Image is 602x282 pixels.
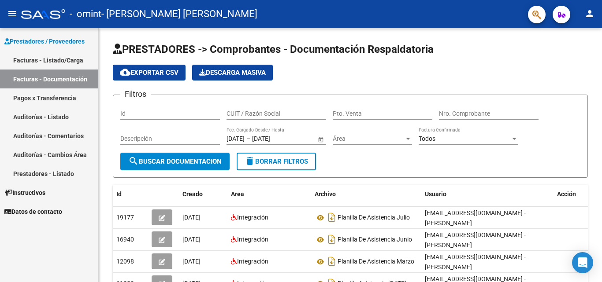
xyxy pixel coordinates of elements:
span: Borrar Filtros [245,157,308,165]
datatable-header-cell: Archivo [311,185,421,204]
span: Buscar Documentacion [128,157,222,165]
span: Acción [557,190,576,198]
span: Datos de contacto [4,207,62,216]
span: Id [116,190,122,198]
datatable-header-cell: Usuario [421,185,554,204]
i: Descargar documento [326,210,338,224]
span: 16940 [116,236,134,243]
span: Creado [182,190,203,198]
span: Área [333,135,404,143]
span: 19177 [116,214,134,221]
span: Integración [237,258,268,265]
span: [EMAIL_ADDRESS][DOMAIN_NAME] - [PERSON_NAME] [425,209,526,227]
span: - omint [70,4,101,24]
span: Archivo [315,190,336,198]
datatable-header-cell: Creado [179,185,227,204]
span: – [246,135,250,143]
datatable-header-cell: Id [113,185,148,204]
span: Planilla De Asistencia Junio [338,236,412,243]
h3: Filtros [120,88,151,100]
app-download-masive: Descarga masiva de comprobantes (adjuntos) [192,65,273,81]
mat-icon: delete [245,156,255,166]
button: Exportar CSV [113,65,186,81]
span: Area [231,190,244,198]
span: Planilla De Asistencia Julio [338,214,410,221]
button: Descarga Masiva [192,65,273,81]
mat-icon: person [584,8,595,19]
span: [DATE] [182,258,201,265]
button: Open calendar [316,135,325,144]
datatable-header-cell: Acción [554,185,598,204]
span: [EMAIL_ADDRESS][DOMAIN_NAME] - [PERSON_NAME] [425,231,526,249]
span: Exportar CSV [120,69,178,77]
span: PRESTADORES -> Comprobantes - Documentación Respaldatoria [113,43,434,55]
span: Usuario [425,190,446,198]
i: Descargar documento [326,232,338,246]
span: 12098 [116,258,134,265]
span: Prestadores / Proveedores [4,37,85,46]
mat-icon: cloud_download [120,67,130,77]
span: Descarga Masiva [199,69,266,77]
span: Integración [237,236,268,243]
span: Instructivos [4,188,45,198]
span: [EMAIL_ADDRESS][DOMAIN_NAME] - [PERSON_NAME] [425,253,526,271]
input: End date [252,135,295,143]
span: [DATE] [182,236,201,243]
button: Borrar Filtros [237,153,316,170]
mat-icon: search [128,156,139,166]
div: Open Intercom Messenger [572,252,593,273]
datatable-header-cell: Area [227,185,311,204]
span: [DATE] [182,214,201,221]
span: Todos [419,135,435,142]
span: Planilla De Asistencia Marzo [338,258,414,265]
input: Start date [227,135,245,143]
span: - [PERSON_NAME] [PERSON_NAME] [101,4,257,24]
i: Descargar documento [326,254,338,268]
button: Buscar Documentacion [120,153,230,170]
mat-icon: menu [7,8,18,19]
span: Integración [237,214,268,221]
